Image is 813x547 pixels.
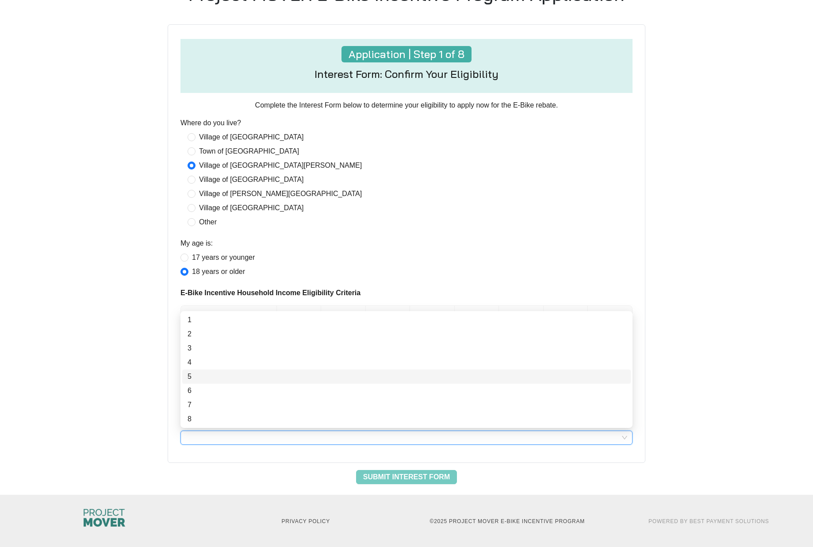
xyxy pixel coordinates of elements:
span: Other [196,217,220,227]
a: Powered By Best Payment Solutions [648,518,769,524]
th: Household size [181,306,277,342]
th: 8 Person [588,306,633,342]
p: Complete the Interest Form below to determine your eligibility to apply now for the E-Bike rebate. [180,100,633,111]
div: 2 [182,327,631,341]
button: Submit Interest Form [356,470,457,484]
th: 5 Person [455,306,499,342]
h4: Application | Step 1 of 8 [341,46,472,62]
div: 4 [188,357,625,368]
span: Town of [GEOGRAPHIC_DATA] [196,146,303,157]
label: My age is: [180,238,213,249]
th: 2 Person [321,306,365,342]
th: 6 Person [499,306,544,342]
div: 5 [188,371,625,382]
div: 8 [182,412,631,426]
span: Village of [PERSON_NAME][GEOGRAPHIC_DATA] [196,189,365,199]
div: 2 [188,329,625,339]
div: 7 [188,400,625,410]
div: 6 [188,385,625,396]
div: 3 [188,343,625,354]
a: Privacy Policy [282,518,330,524]
th: 1 Person [277,306,321,342]
div: 4 [182,355,631,370]
div: 1 [188,315,625,325]
div: 5 [182,370,631,384]
span: Village of [GEOGRAPHIC_DATA][PERSON_NAME] [196,160,365,171]
img: Columbus City Council [84,509,125,527]
label: Where do you live? [180,118,241,128]
span: Village of [GEOGRAPHIC_DATA] [196,132,307,143]
span: Village of [GEOGRAPHIC_DATA] [196,174,307,185]
span: Village of [GEOGRAPHIC_DATA] [196,203,307,213]
div: 3 [182,341,631,355]
span: 18 years or older [188,266,249,277]
div: 8 [188,414,625,424]
th: 4 Person [410,306,455,342]
span: 17 years or younger [188,252,258,263]
th: 3 Person [366,306,410,342]
h4: Interest Form: Confirm Your Eligibility [314,68,499,81]
th: 7 Person [544,306,588,342]
div: 6 [182,384,631,398]
div: 7 [182,398,631,412]
span: Submit Interest Form [363,472,450,482]
div: 1 [182,313,631,327]
span: E-Bike Incentive Household Income Eligibility Criteria [180,288,633,298]
p: © 2025 Project MOVER E-Bike Incentive Program [412,517,603,525]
